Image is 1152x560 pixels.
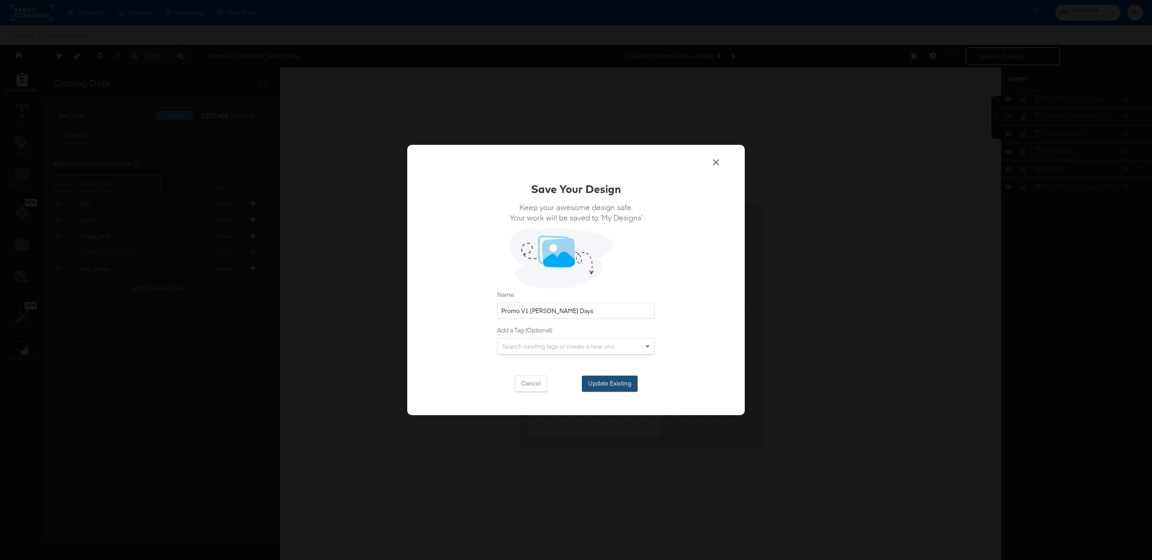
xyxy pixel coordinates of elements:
label: Name: [497,291,655,299]
label: Add a Tag (Optional): [497,326,655,335]
button: Update Existing [582,376,638,392]
button: Cancel [515,376,547,392]
div: Search existing tags or create a new one [498,339,654,354]
span: Your work will be saved to ‘My Designs’ [510,212,643,223]
div: Save Your Design [531,181,621,197]
span: Keep your awesome design safe. [510,202,643,212]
